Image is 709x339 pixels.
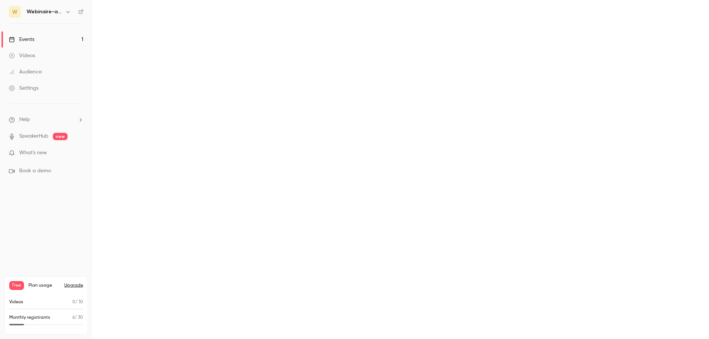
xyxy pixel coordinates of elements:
li: help-dropdown-opener [9,116,83,124]
span: 6 [72,315,75,320]
span: Plan usage [28,283,60,288]
div: Settings [9,84,38,92]
span: What's new [19,149,47,157]
span: W [12,8,17,16]
span: Help [19,116,30,124]
h6: Webinaire-avocats [27,8,62,15]
div: Events [9,36,34,43]
span: Book a demo [19,167,51,175]
span: 0 [72,300,75,304]
p: / 10 [72,299,83,305]
div: Videos [9,52,35,59]
p: / 30 [72,314,83,321]
span: new [53,133,68,140]
a: SpeakerHub [19,132,48,140]
span: Free [9,281,24,290]
div: Audience [9,68,42,76]
p: Monthly registrants [9,314,50,321]
button: Upgrade [64,283,83,288]
p: Videos [9,299,23,305]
